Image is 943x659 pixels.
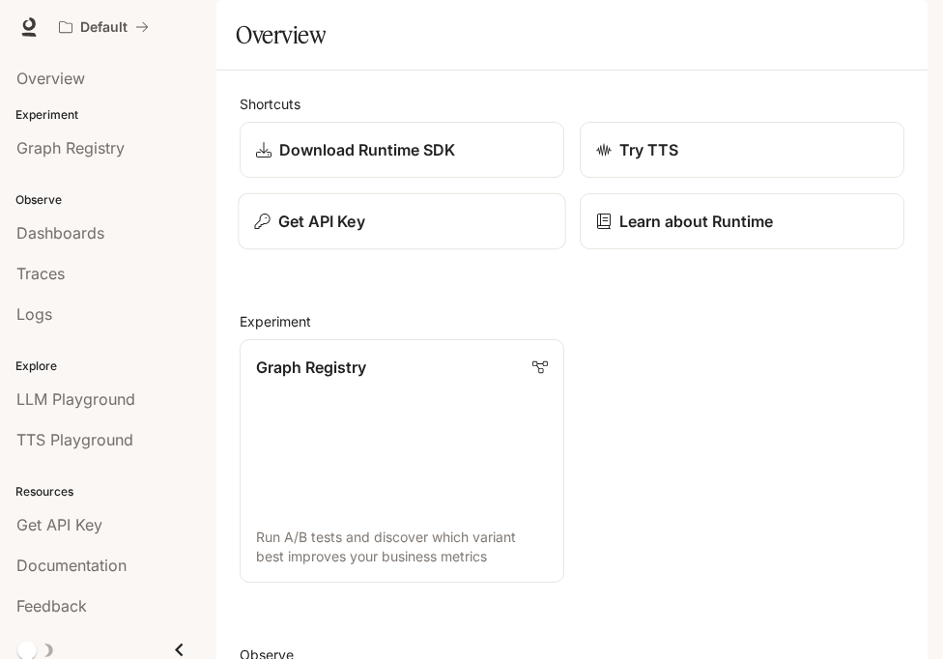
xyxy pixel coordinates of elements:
[240,122,564,178] a: Download Runtime SDK
[619,210,773,233] p: Learn about Runtime
[80,19,128,36] p: Default
[238,193,565,250] button: Get API Key
[580,122,904,178] a: Try TTS
[619,138,678,161] p: Try TTS
[50,8,157,46] button: All workspaces
[240,311,904,331] h2: Experiment
[256,356,366,379] p: Graph Registry
[240,94,904,114] h2: Shortcuts
[279,138,455,161] p: Download Runtime SDK
[580,193,904,249] a: Learn about Runtime
[256,528,548,566] p: Run A/B tests and discover which variant best improves your business metrics
[240,339,564,583] a: Graph RegistryRun A/B tests and discover which variant best improves your business metrics
[236,15,326,54] h1: Overview
[278,210,365,233] p: Get API Key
